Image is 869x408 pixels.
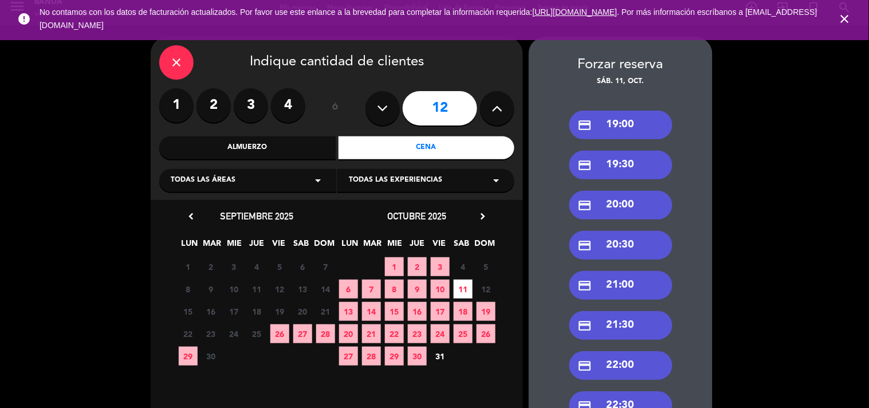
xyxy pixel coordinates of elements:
[529,54,713,76] div: Forzar reserva
[430,237,449,256] span: VIE
[202,257,221,276] span: 2
[270,324,289,343] span: 26
[40,7,817,30] span: No contamos con los datos de facturación actualizados. Por favor use este enlance a la brevedad p...
[202,302,221,321] span: 16
[293,257,312,276] span: 6
[17,12,31,26] i: error
[385,347,404,366] span: 29
[196,88,231,123] label: 2
[569,191,673,219] div: 20:00
[477,210,489,222] i: chevron_right
[225,237,244,256] span: MIE
[569,351,673,380] div: 22:00
[225,280,243,299] span: 10
[293,324,312,343] span: 27
[225,302,243,321] span: 17
[339,347,358,366] span: 27
[159,45,514,80] div: Indique cantidad de clientes
[569,271,673,300] div: 21:00
[247,257,266,276] span: 4
[316,257,335,276] span: 7
[225,324,243,343] span: 24
[179,257,198,276] span: 1
[247,280,266,299] span: 11
[339,280,358,299] span: 6
[159,88,194,123] label: 1
[362,302,381,321] span: 14
[569,151,673,179] div: 19:30
[185,210,197,222] i: chevron_left
[385,324,404,343] span: 22
[202,280,221,299] span: 9
[316,302,335,321] span: 21
[477,302,496,321] span: 19
[202,324,221,343] span: 23
[431,347,450,366] span: 31
[408,280,427,299] span: 9
[578,198,592,213] i: credit_card
[179,324,198,343] span: 22
[454,257,473,276] span: 4
[408,237,427,256] span: JUE
[179,280,198,299] span: 8
[316,280,335,299] span: 14
[225,257,243,276] span: 3
[203,237,222,256] span: MAR
[293,280,312,299] span: 13
[171,175,235,186] span: Todas las áreas
[159,136,336,159] div: Almuerzo
[385,280,404,299] span: 8
[578,278,592,293] i: credit_card
[316,324,335,343] span: 28
[533,7,618,17] a: [URL][DOMAIN_NAME]
[477,280,496,299] span: 12
[314,237,333,256] span: DOM
[385,302,404,321] span: 15
[202,347,221,366] span: 30
[170,56,183,69] i: close
[339,324,358,343] span: 20
[363,237,382,256] span: MAR
[408,302,427,321] span: 16
[408,257,427,276] span: 2
[838,12,852,26] i: close
[431,280,450,299] span: 10
[569,311,673,340] div: 21:30
[431,324,450,343] span: 24
[386,237,404,256] span: MIE
[431,302,450,321] span: 17
[179,347,198,366] span: 29
[454,280,473,299] span: 11
[489,174,503,187] i: arrow_drop_down
[578,359,592,373] i: credit_card
[477,257,496,276] span: 5
[578,118,592,132] i: credit_card
[234,88,268,123] label: 3
[569,231,673,260] div: 20:30
[270,257,289,276] span: 5
[569,111,673,139] div: 19:00
[408,347,427,366] span: 30
[293,302,312,321] span: 20
[292,237,311,256] span: SAB
[454,324,473,343] span: 25
[317,88,354,128] div: ó
[220,210,293,222] span: septiembre 2025
[453,237,471,256] span: SAB
[578,238,592,253] i: credit_card
[529,76,713,88] div: sáb. 11, oct.
[179,302,198,321] span: 15
[362,280,381,299] span: 7
[362,324,381,343] span: 21
[271,88,305,123] label: 4
[578,158,592,172] i: credit_card
[388,210,447,222] span: octubre 2025
[362,347,381,366] span: 28
[270,237,289,256] span: VIE
[270,302,289,321] span: 19
[349,175,442,186] span: Todas las experiencias
[247,237,266,256] span: JUE
[180,237,199,256] span: LUN
[247,302,266,321] span: 18
[247,324,266,343] span: 25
